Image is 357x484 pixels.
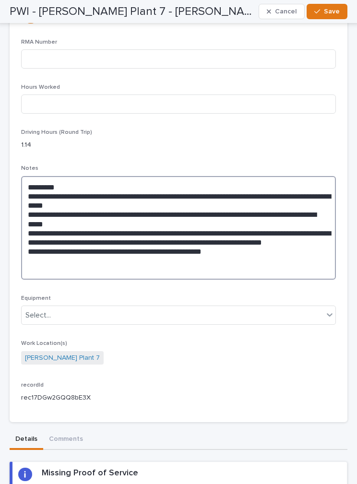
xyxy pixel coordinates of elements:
[307,4,347,19] button: Save
[42,468,138,479] h2: Missing Proof of Service
[25,353,100,363] a: [PERSON_NAME] Plant 7
[10,430,43,450] button: Details
[21,393,336,403] p: rec17DGw2GQQ8bE3X
[21,140,336,150] p: 1.14
[25,310,51,320] div: Select...
[21,382,44,388] span: recordId
[21,39,57,45] span: RMA Number
[21,165,38,171] span: Notes
[21,84,60,90] span: Hours Worked
[324,7,340,16] span: Save
[21,295,51,301] span: Equipment
[10,5,255,19] h2: PWI - Brinkley Plant 7 - Brinkley 7 - Cabinet Lifter - lifter has 2 hoists that occasionally cut ...
[259,4,305,19] button: Cancel
[275,7,297,16] span: Cancel
[43,430,89,450] button: Comments
[21,341,67,346] span: Work Location(s)
[21,130,92,135] span: Driving Hours (Round Trip)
